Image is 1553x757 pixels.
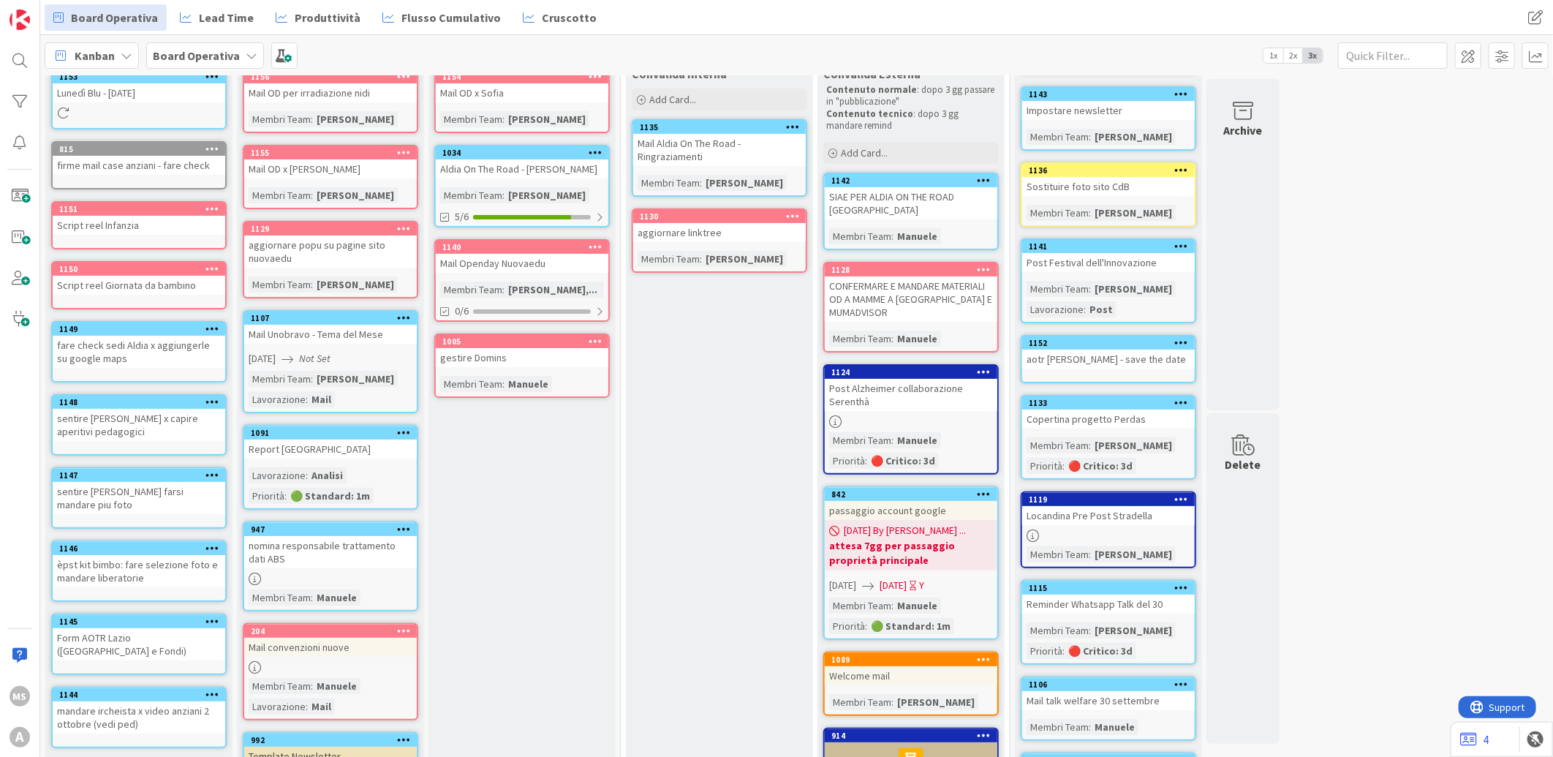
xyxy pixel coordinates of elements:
[243,221,418,298] a: 1129aggiornare popu su pagine sito nuovaeduMembri Team:[PERSON_NAME]
[829,453,865,469] div: Priorità
[59,543,225,554] div: 1146
[436,335,608,348] div: 1005
[1022,336,1195,369] div: 1152aotr [PERSON_NAME] - save the date
[640,211,806,222] div: 1130
[311,678,313,694] span: :
[1029,338,1195,348] div: 1152
[825,366,997,411] div: 1124Post Alzheimer collaborazione Serenthà
[251,224,417,234] div: 1129
[825,666,997,685] div: Welcome mail
[865,618,867,634] span: :
[1027,281,1089,297] div: Membri Team
[313,678,360,694] div: Manuele
[880,578,907,593] span: [DATE]
[51,614,227,675] a: 1145Form AOTR Lazio ([GEOGRAPHIC_DATA] e Fondi)
[1022,493,1195,525] div: 1119Locandina Pre Post Stradella
[251,428,417,438] div: 1091
[1062,458,1065,474] span: :
[10,10,30,30] img: Visit kanbanzone.com
[702,175,787,191] div: [PERSON_NAME]
[249,276,311,293] div: Membri Team
[59,324,225,334] div: 1149
[1022,88,1195,120] div: 1143Impostare newsletter
[1022,336,1195,350] div: 1152
[53,203,225,235] div: 1151Script reel Infanzia
[53,203,225,216] div: 1151
[153,48,240,63] b: Board Operativa
[51,201,227,249] a: 1151Script reel Infanzia
[505,187,589,203] div: [PERSON_NAME]
[287,488,374,504] div: 🟢 Standard: 1m
[51,467,227,529] a: 1147sentire [PERSON_NAME] farsi mandare piu foto
[867,618,954,634] div: 🟢 Standard: 1m
[53,216,225,235] div: Script reel Infanzia
[867,453,939,469] div: 🔴 Critico: 3d
[1091,437,1176,453] div: [PERSON_NAME]
[823,173,999,250] a: 1142SIAE PER ALDIA ON THE ROAD [GEOGRAPHIC_DATA]Membri Team:Manuele
[251,626,417,636] div: 204
[295,9,360,26] span: Produttività
[436,159,608,178] div: Aldia On The Road - [PERSON_NAME]
[244,536,417,568] div: nomina responsabile trattamento dati ABS
[1021,335,1196,383] a: 1152aotr [PERSON_NAME] - save the date
[251,72,417,82] div: 1156
[893,331,941,347] div: Manuele
[440,111,502,127] div: Membri Team
[442,242,608,252] div: 1140
[825,174,997,187] div: 1142
[702,251,787,267] div: [PERSON_NAME]
[1029,241,1195,252] div: 1141
[51,261,227,309] a: 1150Script reel Giornata da bambino
[53,555,225,587] div: èpst kit bimbo: fare selezione foto e mandare liberatorie
[308,467,347,483] div: Analisi
[1027,643,1062,659] div: Priorità
[825,366,997,379] div: 1124
[436,241,608,254] div: 1140
[434,69,610,133] a: 1154Mail OD x SofiaMembri Team:[PERSON_NAME]
[1021,580,1196,665] a: 1115Reminder Whatsapp Talk del 30Membri Team:[PERSON_NAME]Priorità:🔴 Critico: 3d
[244,70,417,102] div: 1156Mail OD per irradiazione nidi
[1022,164,1195,196] div: 1136Sostituire foto sito CdB
[1022,396,1195,429] div: 1133Copertina progetto Perdas
[893,694,978,710] div: [PERSON_NAME]
[502,282,505,298] span: :
[440,376,502,392] div: Membri Team
[243,623,418,720] a: 204Mail convenzioni nuoveMembri Team:ManueleLavorazione:Mail
[59,144,225,154] div: 815
[51,69,227,129] a: 1153Lunedì Blu - [DATE]
[891,694,893,710] span: :
[1021,677,1196,741] a: 1106Mail talk welfare 30 settembreMembri Team:Manuele
[891,598,893,614] span: :
[436,335,608,367] div: 1005gestire Domins
[1022,350,1195,369] div: aotr [PERSON_NAME] - save the date
[244,426,417,459] div: 1091Report [GEOGRAPHIC_DATA]
[829,538,993,568] b: attesa 7gg per passaggio proprietà principale
[1084,301,1086,317] span: :
[1027,437,1089,453] div: Membri Team
[436,146,608,159] div: 1034
[1022,396,1195,410] div: 1133
[1022,88,1195,101] div: 1143
[53,143,225,156] div: 815
[244,325,417,344] div: Mail Unobravo - Tema del Mese
[244,70,417,83] div: 1156
[243,145,418,209] a: 1155Mail OD x [PERSON_NAME]Membri Team:[PERSON_NAME]
[244,523,417,568] div: 947nomina responsabile trattamento dati ABS
[251,313,417,323] div: 1107
[243,425,418,510] a: 1091Report [GEOGRAPHIC_DATA]Lavorazione:AnalisiPriorità:🟢 Standard: 1m
[53,542,225,587] div: 1146èpst kit bimbo: fare selezione foto e mandare liberatorie
[243,521,418,611] a: 947nomina responsabile trattamento dati ABSMembri Team:Manuele
[53,156,225,175] div: firme mail case anziani - fare check
[440,187,502,203] div: Membri Team
[1027,546,1089,562] div: Membri Team
[53,83,225,102] div: Lunedì Blu - [DATE]
[171,4,262,31] a: Lead Time
[249,351,276,366] span: [DATE]
[244,146,417,178] div: 1155Mail OD x [PERSON_NAME]
[831,265,997,275] div: 1128
[313,590,360,606] div: Manuele
[455,304,469,319] span: 0/6
[1022,595,1195,614] div: Reminder Whatsapp Talk del 30
[311,371,313,387] span: :
[244,523,417,536] div: 947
